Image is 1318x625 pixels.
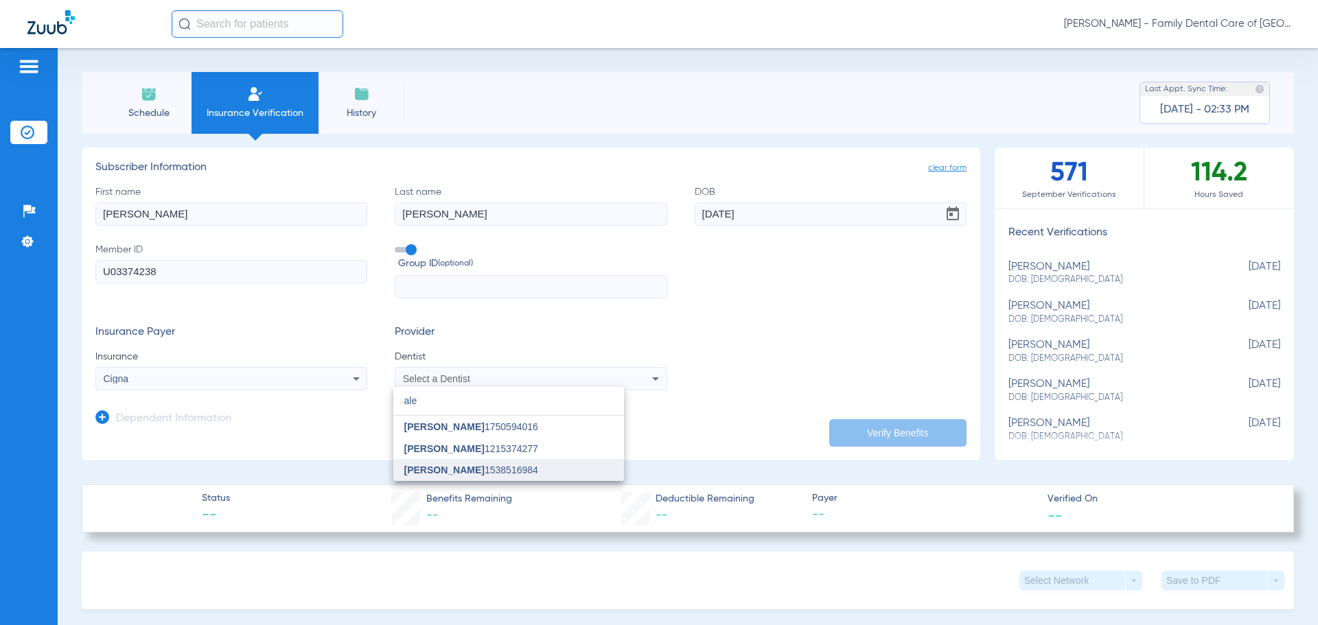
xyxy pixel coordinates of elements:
span: 1215374277 [404,444,538,453]
input: dropdown search [393,387,624,415]
span: [PERSON_NAME] [404,443,485,454]
span: [PERSON_NAME] [404,464,485,475]
span: 1750594016 [404,422,538,432]
span: [PERSON_NAME] [404,421,485,432]
span: 1538516984 [404,465,538,475]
